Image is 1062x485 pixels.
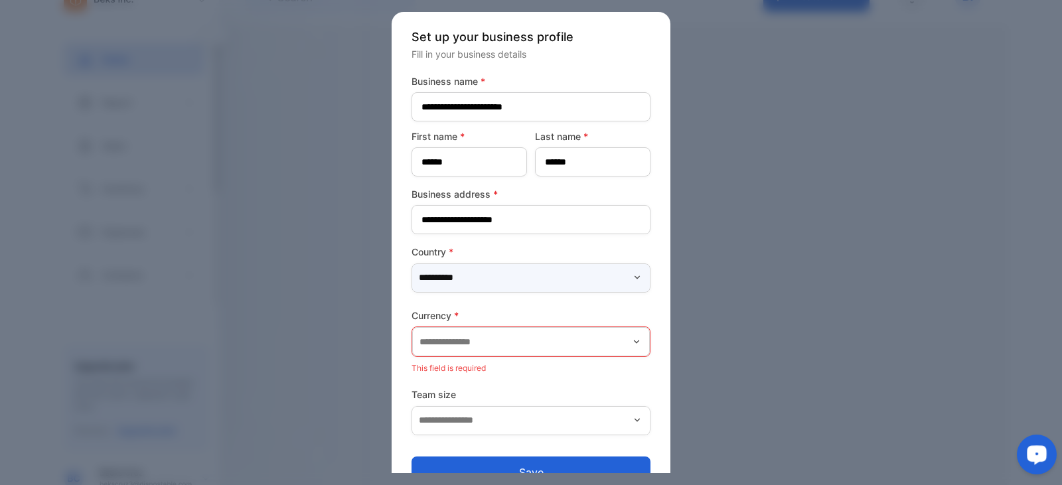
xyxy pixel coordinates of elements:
[412,47,650,61] p: Fill in your business details
[412,387,650,401] label: Team size
[412,309,650,322] label: Currency
[412,245,650,259] label: Country
[412,360,650,377] p: This field is required
[535,129,650,143] label: Last name
[412,74,650,88] label: Business name
[412,187,650,201] label: Business address
[412,28,650,46] p: Set up your business profile
[412,129,527,143] label: First name
[1006,429,1062,485] iframe: LiveChat chat widget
